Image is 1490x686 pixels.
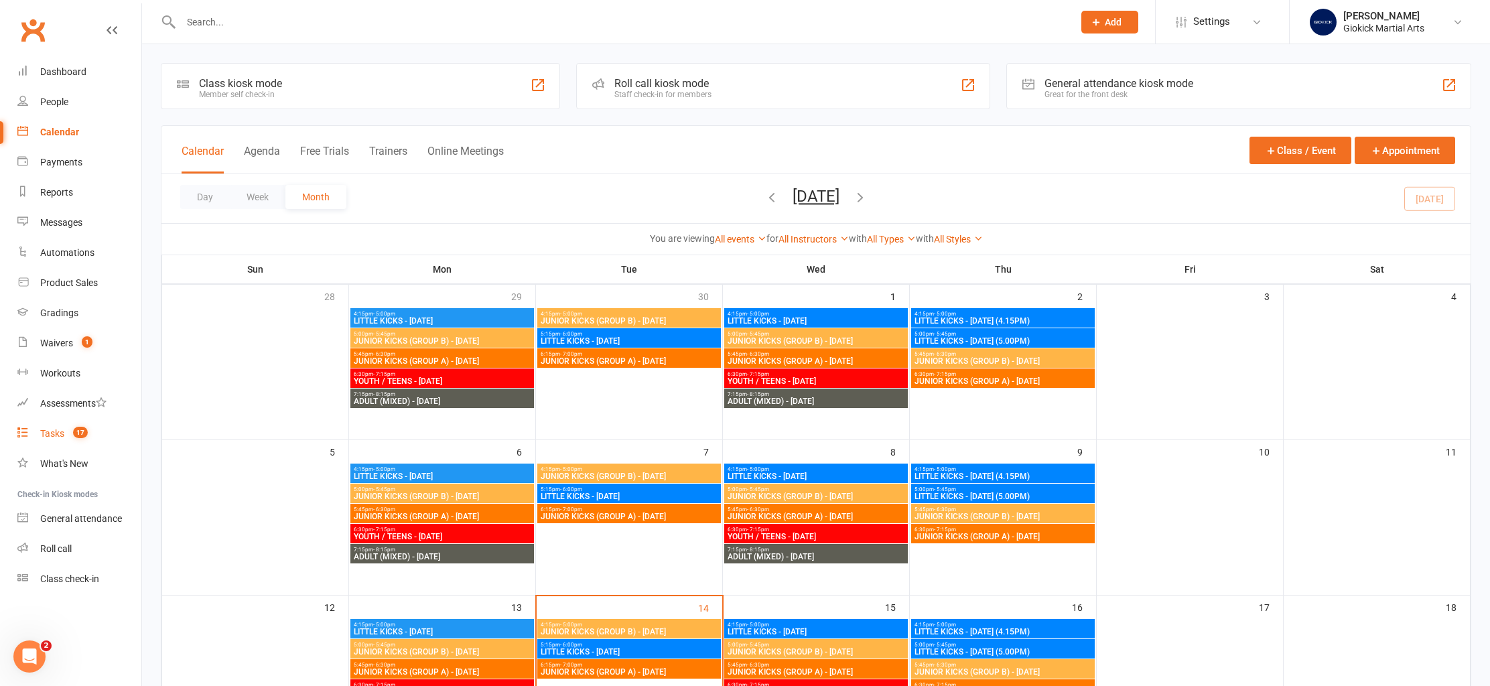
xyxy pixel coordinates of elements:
span: JUNIOR KICKS (GROUP A) - [DATE] [540,357,718,365]
span: 5:00pm [727,486,905,492]
span: - 8:15pm [747,391,769,397]
span: LITTLE KICKS - [DATE] [353,628,531,636]
span: YOUTH / TEENS - [DATE] [353,377,531,385]
span: 5:00pm [353,486,531,492]
div: Gradings [40,307,78,318]
div: Waivers [40,338,73,348]
span: 6:30pm [353,527,531,533]
span: - 7:15pm [934,371,956,377]
span: - 5:00pm [934,622,956,628]
span: 7:15pm [353,391,531,397]
span: JUNIOR KICKS (GROUP A) - [DATE] [727,668,905,676]
strong: for [766,233,778,244]
span: Add [1105,17,1122,27]
span: 1 [82,336,92,348]
button: Calendar [182,145,224,174]
span: - 6:30pm [934,351,956,357]
span: JUNIOR KICKS (GROUP B) - [DATE] [914,512,1092,521]
span: LITTLE KICKS - [DATE] (4.15PM) [914,317,1092,325]
span: 5:45pm [914,351,1092,357]
div: 1 [890,285,909,307]
a: Waivers 1 [17,328,141,358]
span: - 6:30pm [747,662,769,668]
a: All events [715,234,766,245]
span: 4:15pm [727,311,905,317]
span: LITTLE KICKS - [DATE] [727,628,905,636]
span: - 5:00pm [373,311,395,317]
span: 5:15pm [540,331,718,337]
span: JUNIOR KICKS (GROUP A) - [DATE] [914,533,1092,541]
span: 6:15pm [540,506,718,512]
span: 5:00pm [727,331,905,337]
a: What's New [17,449,141,479]
span: 5:15pm [540,642,718,648]
div: Assessments [40,398,107,409]
span: 4:15pm [914,466,1092,472]
span: LITTLE KICKS - [DATE] [727,472,905,480]
iframe: Intercom live chat [13,640,46,673]
a: Calendar [17,117,141,147]
a: Automations [17,238,141,268]
span: 5:45pm [727,351,905,357]
button: Class / Event [1249,137,1351,164]
span: - 5:00pm [373,622,395,628]
div: 16 [1072,596,1096,618]
div: Automations [40,247,94,258]
span: - 6:30pm [373,351,395,357]
span: 6:15pm [540,351,718,357]
span: JUNIOR KICKS (GROUP B) - [DATE] [727,492,905,500]
span: 4:15pm [353,466,531,472]
div: 12 [324,596,348,618]
button: Free Trials [300,145,349,174]
span: JUNIOR KICKS (GROUP B) - [DATE] [353,492,531,500]
div: 10 [1259,440,1283,462]
span: - 6:00pm [560,331,582,337]
th: Fri [1097,255,1284,283]
span: 5:00pm [727,642,905,648]
span: - 5:00pm [560,622,582,628]
span: JUNIOR KICKS (GROUP A) - [DATE] [353,512,531,521]
span: 6:30pm [727,371,905,377]
th: Mon [349,255,536,283]
span: - 7:15pm [373,527,395,533]
span: LITTLE KICKS - [DATE] (4.15PM) [914,628,1092,636]
span: JUNIOR KICKS (GROUP A) - [DATE] [353,668,531,676]
span: - 7:15pm [934,527,956,533]
span: - 7:15pm [747,371,769,377]
span: - 5:00pm [934,311,956,317]
span: JUNIOR KICKS (GROUP A) - [DATE] [914,377,1092,385]
input: Search... [177,13,1064,31]
a: Assessments [17,389,141,419]
span: - 6:30pm [373,662,395,668]
span: JUNIOR KICKS (GROUP B) - [DATE] [914,357,1092,365]
button: [DATE] [793,187,839,206]
span: - 5:00pm [373,466,395,472]
a: Product Sales [17,268,141,298]
span: JUNIOR KICKS (GROUP B) - [DATE] [914,668,1092,676]
div: Product Sales [40,277,98,288]
th: Sat [1284,255,1471,283]
a: General attendance kiosk mode [17,504,141,534]
span: LITTLE KICKS - [DATE] (4.15PM) [914,472,1092,480]
span: 4:15pm [727,466,905,472]
span: JUNIOR KICKS (GROUP B) - [DATE] [727,648,905,656]
a: Roll call [17,534,141,564]
div: 7 [703,440,722,462]
a: Payments [17,147,141,178]
a: Dashboard [17,57,141,87]
span: 5:45pm [353,351,531,357]
span: - 6:00pm [560,486,582,492]
span: LITTLE KICKS - [DATE] (5.00PM) [914,648,1092,656]
div: [PERSON_NAME] [1343,10,1424,22]
span: - 5:00pm [747,311,769,317]
div: 14 [698,596,722,618]
span: - 7:15pm [747,527,769,533]
span: - 7:00pm [560,351,582,357]
div: 30 [698,285,722,307]
span: JUNIOR KICKS (GROUP A) - [DATE] [540,668,718,676]
div: 17 [1259,596,1283,618]
span: JUNIOR KICKS (GROUP B) - [DATE] [727,337,905,345]
span: - 5:45pm [373,331,395,337]
th: Tue [536,255,723,283]
span: Settings [1193,7,1230,37]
